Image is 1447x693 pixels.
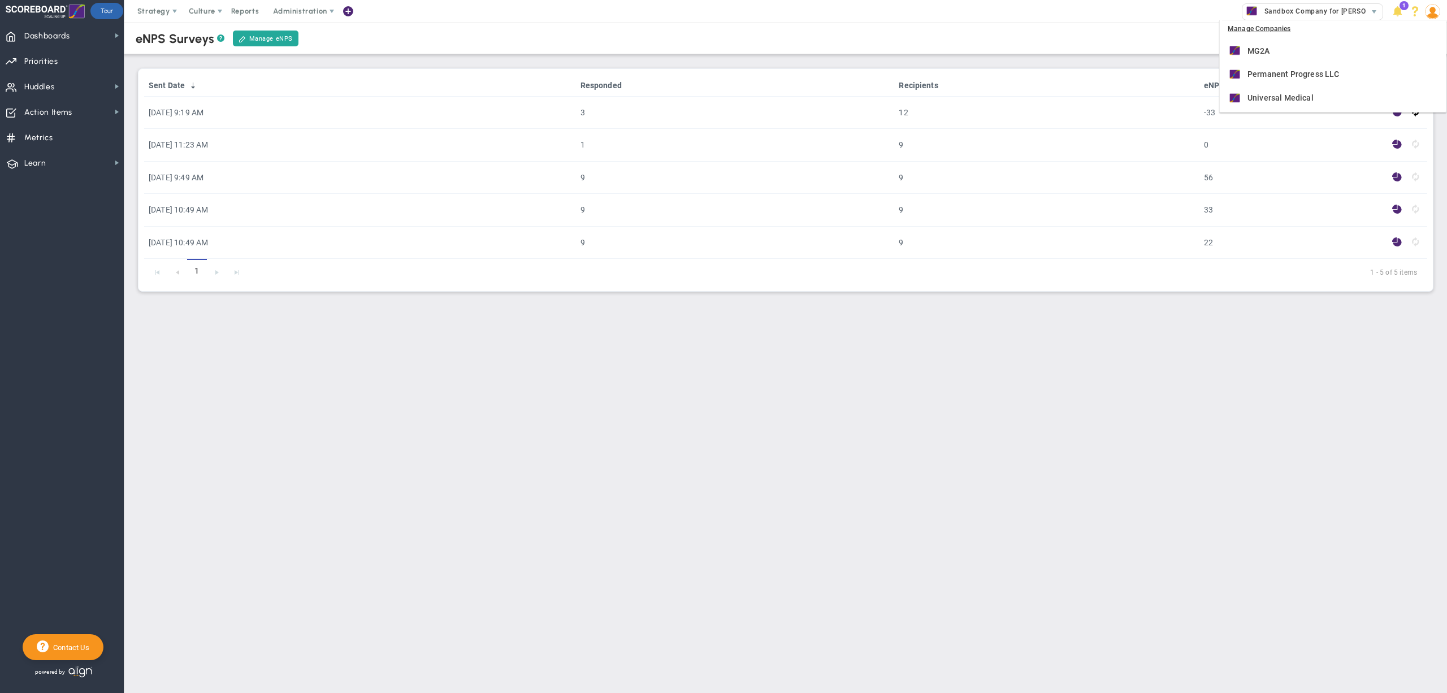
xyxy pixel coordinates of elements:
[1412,206,1419,215] span: eNPS Survey is closed. Resend no longer available.
[144,227,576,259] td: [DATE] 10:49 AM
[1204,81,1383,90] a: eNPS
[899,81,1194,90] a: Recipients
[576,129,895,161] td: 1
[1245,4,1259,18] img: 32671.Company.photo
[1247,94,1314,102] span: Universal Medical
[24,101,72,124] span: Action Items
[233,31,298,46] a: Manage eNPS
[1228,44,1242,58] img: 30292.Company.photo
[144,97,576,129] td: [DATE] 9:19 AM
[1366,4,1383,20] span: select
[894,194,1199,226] td: 9
[1199,129,1388,161] td: 0
[187,259,207,283] span: 1
[1228,91,1242,105] img: 29384.Company.photo
[580,81,890,90] a: Responded
[144,129,576,161] td: [DATE] 11:23 AM
[253,266,1417,279] span: 1 - 5 of 5 items
[24,50,58,73] span: Priorities
[576,162,895,194] td: 9
[1412,109,1419,118] span: Resend eNPS invitations to people that haven't yet responded.
[1228,67,1242,81] img: 20275.Company.photo
[894,129,1199,161] td: 9
[144,162,576,194] td: [DATE] 9:49 AM
[49,643,89,652] span: Contact Us
[24,24,70,48] span: Dashboards
[1412,239,1419,248] span: eNPS Survey is closed. Resend no longer available.
[137,7,170,15] span: Strategy
[1199,227,1388,259] td: 22
[1425,4,1440,19] img: 86643.Person.photo
[1247,47,1270,55] span: MG2A
[1199,162,1388,194] td: 56
[1400,1,1409,10] span: 1
[23,663,139,681] div: Powered by Align
[149,81,571,90] a: Sent Date
[1259,4,1397,19] span: Sandbox Company for [PERSON_NAME]
[136,31,224,46] div: eNPS Surveys
[894,227,1199,259] td: 9
[144,194,576,226] td: [DATE] 10:49 AM
[576,194,895,226] td: 9
[1412,141,1419,150] span: eNPS Survey is closed. Resend no longer available.
[189,7,215,15] span: Culture
[273,7,327,15] span: Administration
[576,227,895,259] td: 9
[24,151,46,175] span: Learn
[1247,70,1340,78] span: Permanent Progress LLC
[1220,20,1446,39] div: Manage Companies
[1412,174,1419,183] span: eNPS Survey is closed. Resend no longer available.
[576,97,895,129] td: 3
[1199,97,1388,129] td: -33
[24,126,53,150] span: Metrics
[24,75,55,99] span: Huddles
[894,162,1199,194] td: 9
[894,97,1199,129] td: 12
[1199,194,1388,226] td: 33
